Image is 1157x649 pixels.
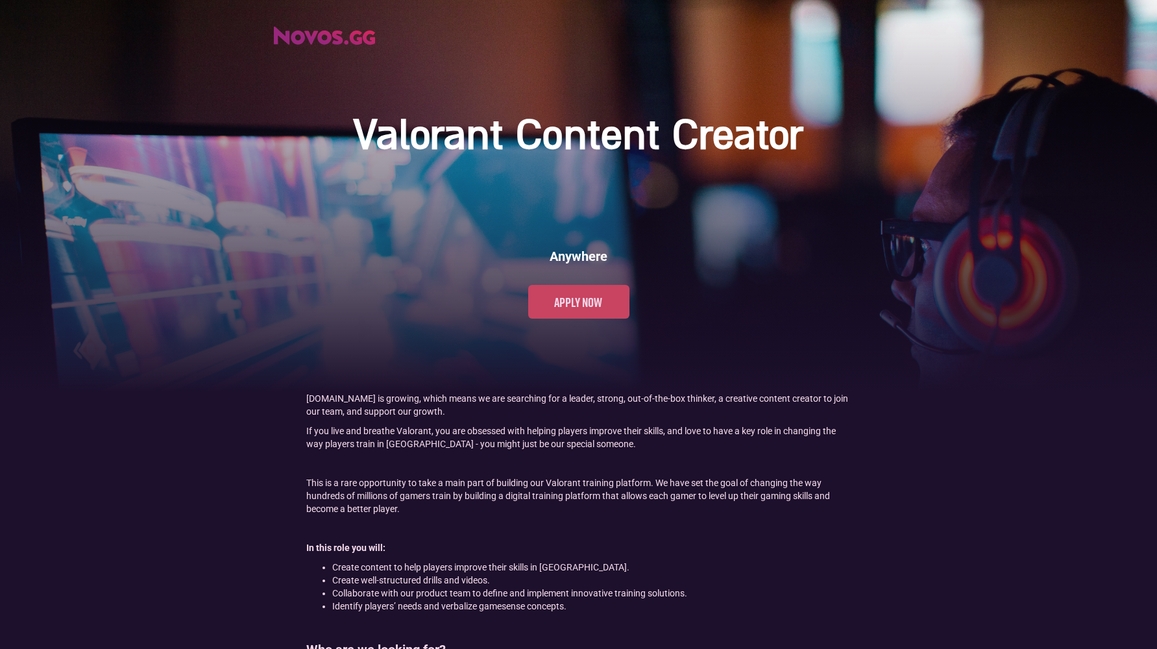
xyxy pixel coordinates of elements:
[332,600,851,613] li: Identify players’ needs and verbalize gamesense concepts.
[306,457,851,470] p: ‍
[306,476,851,515] p: This is a rare opportunity to take a main part of building our Valorant training platform. We hav...
[528,285,629,319] a: Apply now
[306,392,851,418] p: [DOMAIN_NAME] is growing, which means we are searching for a leader, strong, out-of-the-box think...
[332,561,851,574] li: Create content to help players improve their skills in [GEOGRAPHIC_DATA].
[354,112,803,163] h1: Valorant Content Creator
[332,574,851,587] li: Create well-structured drills and videos.
[332,587,851,600] li: Collaborate with our product team to define and implement innovative training solutions.
[306,543,385,553] strong: In this role you will:
[550,247,607,265] h6: Anywhere
[306,522,851,535] p: ‍
[306,424,851,450] p: If you live and breathe Valorant, you are obsessed with helping players improve their skills, and...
